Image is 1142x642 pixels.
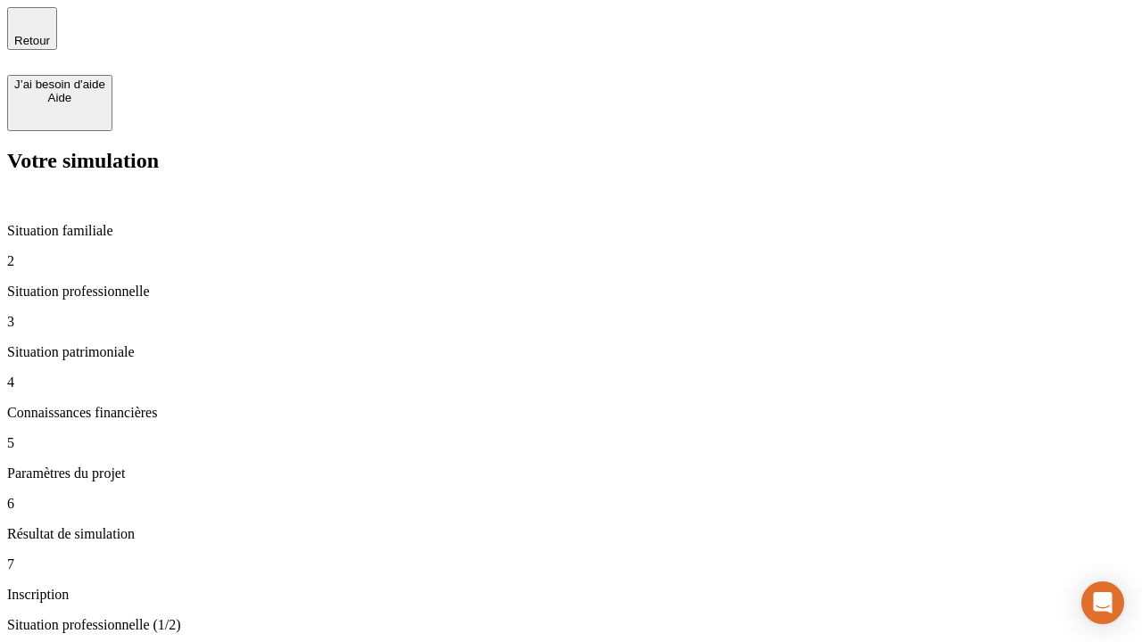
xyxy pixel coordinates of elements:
p: Résultat de simulation [7,526,1135,542]
div: Aide [14,91,105,104]
p: Situation familiale [7,223,1135,239]
p: Situation professionnelle [7,284,1135,300]
p: Connaissances financières [7,405,1135,421]
p: 4 [7,374,1135,391]
p: 6 [7,496,1135,512]
p: Inscription [7,587,1135,603]
p: 5 [7,435,1135,451]
span: Retour [14,34,50,47]
p: 7 [7,556,1135,572]
div: Open Intercom Messenger [1081,581,1124,624]
button: Retour [7,7,57,50]
p: Paramètres du projet [7,465,1135,481]
p: Situation patrimoniale [7,344,1135,360]
p: 3 [7,314,1135,330]
p: 2 [7,253,1135,269]
h2: Votre simulation [7,149,1135,173]
button: J’ai besoin d'aideAide [7,75,112,131]
div: J’ai besoin d'aide [14,78,105,91]
p: Situation professionnelle (1/2) [7,617,1135,633]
